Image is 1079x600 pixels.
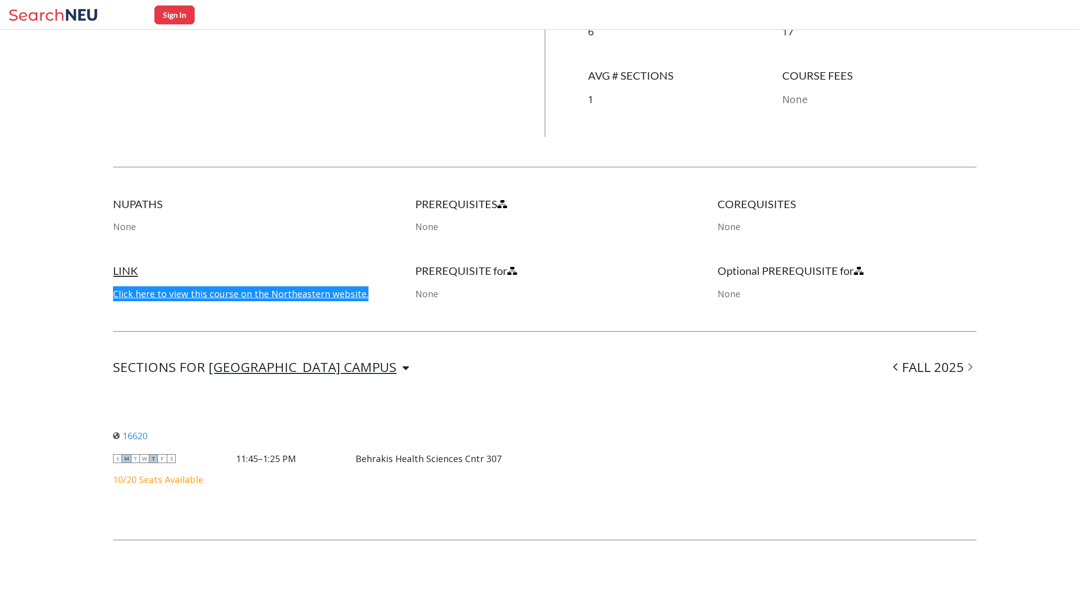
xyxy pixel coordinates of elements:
h4: PREREQUISITE for [415,264,674,278]
p: None [782,93,976,107]
h4: NUPATHS [113,197,372,211]
p: 6 [588,25,782,39]
h4: COREQUISITES [718,197,976,211]
span: None [718,221,740,233]
h4: COURSE FEES [782,69,976,83]
a: Click here to view this course on the Northeastern website. [113,288,368,300]
span: None [718,288,740,300]
button: Sign In [154,5,195,24]
span: None [415,288,438,300]
span: S [113,454,122,463]
a: 16620 [113,430,147,442]
h4: PREREQUISITES [415,197,674,211]
div: SECTIONS FOR [113,361,409,373]
div: FALL 2025 [889,361,976,373]
span: T [131,454,140,463]
span: F [158,454,167,463]
p: 17 [782,25,976,39]
h4: Optional PREREQUISITE for [718,264,976,278]
span: W [140,454,149,463]
span: None [415,221,438,233]
span: S [167,454,176,463]
div: 11:45–1:25 PM [236,453,296,464]
p: 1 [588,93,782,107]
div: Behrakis Health Sciences Cntr 307 [356,453,501,464]
div: 10/20 Seats Available [113,474,501,485]
h4: AVG # SECTIONS [588,69,782,83]
span: M [122,454,131,463]
h4: LINK [113,264,372,278]
span: T [149,454,158,463]
span: None [113,221,136,233]
div: [GEOGRAPHIC_DATA] CAMPUS [209,361,396,372]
